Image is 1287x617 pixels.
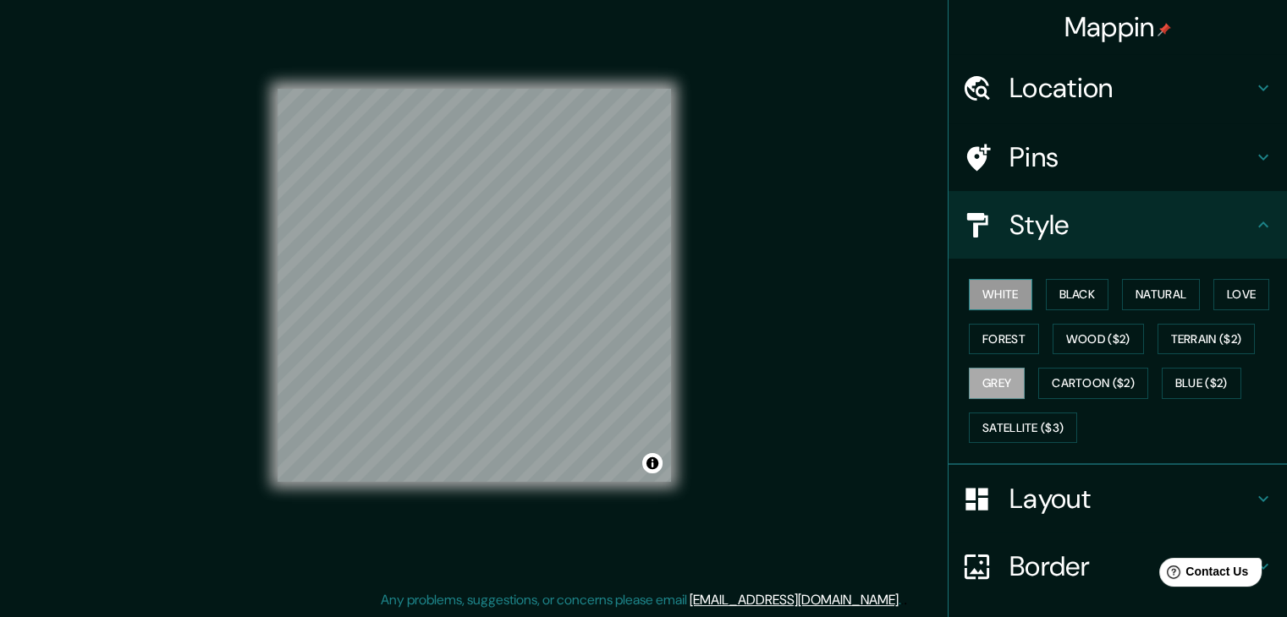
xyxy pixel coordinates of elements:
[1009,549,1253,583] h4: Border
[1009,140,1253,174] h4: Pins
[949,191,1287,259] div: Style
[949,532,1287,600] div: Border
[949,123,1287,191] div: Pins
[969,412,1077,444] button: Satellite ($3)
[1136,551,1268,598] iframe: Help widget launcher
[381,590,901,610] p: Any problems, suggestions, or concerns please email .
[1009,482,1253,516] h4: Layout
[1158,23,1171,36] img: pin-icon.png
[1213,279,1269,310] button: Love
[1009,71,1253,105] h4: Location
[690,591,899,609] a: [EMAIL_ADDRESS][DOMAIN_NAME]
[1162,368,1241,399] button: Blue ($2)
[949,54,1287,122] div: Location
[1038,368,1148,399] button: Cartoon ($2)
[969,279,1032,310] button: White
[904,590,907,610] div: .
[1053,324,1144,355] button: Wood ($2)
[1122,279,1200,310] button: Natural
[642,453,663,473] button: Toggle attribution
[1158,324,1256,355] button: Terrain ($2)
[901,590,904,610] div: .
[949,465,1287,532] div: Layout
[1046,279,1109,310] button: Black
[969,368,1025,399] button: Grey
[1009,208,1253,242] h4: Style
[1064,10,1172,44] h4: Mappin
[969,324,1039,355] button: Forest
[278,89,671,482] canvas: Map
